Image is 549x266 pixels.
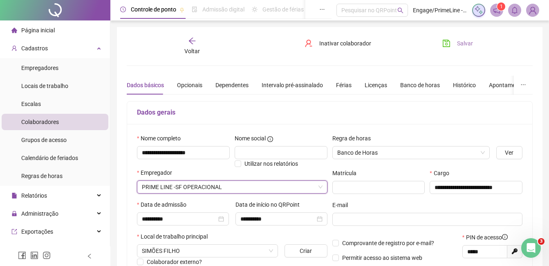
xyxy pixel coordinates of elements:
span: user-add [11,45,17,51]
span: Locais de trabalho [21,83,68,89]
label: Data de admissão [137,200,192,209]
span: Controle de ponto [131,6,176,13]
span: pushpin [179,7,184,12]
span: Administração [21,210,58,217]
label: E-mail [332,201,353,210]
span: Colaborador externo? [147,259,202,265]
span: Voltar [184,48,200,54]
span: file-done [192,7,197,12]
img: 71699 [527,4,539,16]
span: Nome social [235,134,266,143]
iframe: Intercom live chat [521,238,541,258]
span: Admissão digital [202,6,244,13]
span: file [11,193,17,198]
button: Salvar [436,37,479,50]
span: Calendário de feriados [21,155,78,161]
span: 1 [500,4,503,9]
span: arrow-left [188,37,196,45]
span: ellipsis [520,82,526,88]
span: Banco de Horas [337,147,485,159]
span: facebook [18,251,26,259]
span: save [442,39,450,47]
h5: Dados gerais [137,108,522,117]
span: Cadastros [21,45,48,52]
span: Grupos de acesso [21,137,67,143]
span: Regras de horas [21,173,63,179]
span: info-circle [502,234,508,240]
span: info-circle [267,136,273,142]
sup: 1 [497,2,505,11]
label: Data de início no QRPoint [235,200,305,209]
span: linkedin [30,251,38,259]
span: PIN de acesso [466,233,508,242]
span: Ver [505,148,513,157]
span: Exportações [21,228,53,235]
span: Escalas [21,101,41,107]
div: Banco de horas [400,81,440,90]
div: Férias [336,81,352,90]
span: Inativar colaborador [319,39,371,48]
span: left [87,253,92,259]
span: Salvar [457,39,473,48]
div: Dependentes [215,81,249,90]
span: home [11,27,17,33]
span: lock [11,211,17,216]
label: Empregador [137,168,177,177]
span: Utilizar nos relatórios [244,160,298,167]
span: Colaboradores [21,119,59,125]
label: Regra de horas [332,134,376,143]
div: Dados básicos [127,81,164,90]
span: Empregadores [21,65,58,71]
span: bell [511,7,518,14]
span: Gestão de férias [262,6,304,13]
button: Ver [496,146,522,159]
label: Cargo [430,169,454,178]
span: search [397,7,403,14]
span: ellipsis [319,7,325,12]
span: export [11,229,17,234]
span: user-delete [305,39,313,47]
span: Página inicial [21,27,55,34]
span: Permitir acesso ao sistema web [342,255,422,261]
div: Intervalo pré-assinalado [262,81,323,90]
div: Histórico [453,81,476,90]
span: Relatórios [21,192,47,199]
span: SIMÕES FILHO [142,245,273,257]
span: 3 [538,238,545,245]
span: PRIME LINE -SF OPERACIONAL [142,181,323,193]
span: notification [493,7,500,14]
span: Engage/PrimeLine - ENGAGE / PRIMELINE [413,6,467,15]
span: instagram [43,251,51,259]
button: Inativar colaborador [298,37,377,50]
span: clock-circle [120,7,126,12]
button: Criar [285,244,327,257]
label: Nome completo [137,134,186,143]
button: ellipsis [514,76,533,95]
div: Opcionais [177,81,202,90]
label: Matrícula [332,169,362,178]
span: Criar [300,246,312,255]
div: Licenças [365,81,387,90]
img: sparkle-icon.fc2bf0ac1784a2077858766a79e2daf3.svg [474,6,483,15]
div: Apontamentos [489,81,527,90]
span: Comprovante de registro por e-mail? [342,240,434,246]
label: Local de trabalho principal [137,232,213,241]
span: sun [252,7,258,12]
